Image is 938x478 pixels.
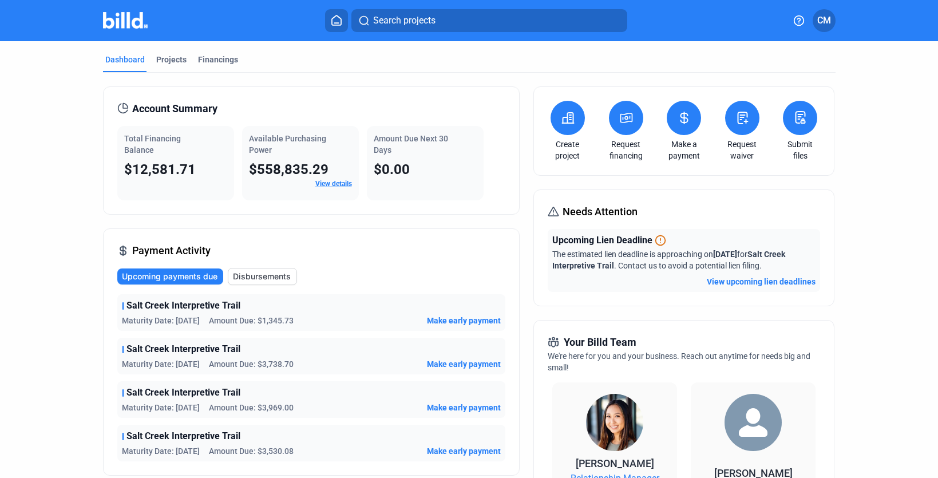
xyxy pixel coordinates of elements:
[813,9,836,32] button: CM
[126,299,240,313] span: Salt Creek Interpretive Trail
[209,445,294,457] span: Amount Due: $3,530.08
[209,315,294,326] span: Amount Due: $1,345.73
[233,271,291,282] span: Disbursements
[576,457,654,469] span: [PERSON_NAME]
[103,12,148,29] img: Billd Company Logo
[122,445,200,457] span: Maturity Date: [DATE]
[548,139,588,161] a: Create project
[780,139,820,161] a: Submit files
[249,134,326,155] span: Available Purchasing Power
[122,271,217,282] span: Upcoming payments due
[548,351,810,372] span: We're here for you and your business. Reach out anytime for needs big and small!
[105,54,145,65] div: Dashboard
[564,334,636,350] span: Your Billd Team
[124,161,196,177] span: $12,581.71
[198,54,238,65] div: Financings
[122,402,200,413] span: Maturity Date: [DATE]
[374,134,448,155] span: Amount Due Next 30 Days
[122,358,200,370] span: Maturity Date: [DATE]
[126,386,240,400] span: Salt Creek Interpretive Trail
[209,402,294,413] span: Amount Due: $3,969.00
[117,268,223,285] button: Upcoming payments due
[664,139,704,161] a: Make a payment
[126,429,240,443] span: Salt Creek Interpretive Trail
[228,268,297,285] button: Disbursements
[586,394,643,451] img: Relationship Manager
[427,402,501,413] button: Make early payment
[552,250,785,270] span: The estimated lien deadline is approaching on for . Contact us to avoid a potential lien filing.
[427,315,501,326] button: Make early payment
[606,139,646,161] a: Request financing
[722,139,762,161] a: Request waiver
[122,315,200,326] span: Maturity Date: [DATE]
[374,161,410,177] span: $0.00
[427,358,501,370] button: Make early payment
[315,180,352,188] a: View details
[427,445,501,457] button: Make early payment
[351,9,627,32] button: Search projects
[552,250,785,270] span: Salt Creek Interpretive Trail
[563,204,638,220] span: Needs Attention
[552,234,652,247] span: Upcoming Lien Deadline
[817,14,831,27] span: CM
[126,342,240,356] span: Salt Creek Interpretive Trail
[132,243,211,259] span: Payment Activity
[132,101,217,117] span: Account Summary
[209,358,294,370] span: Amount Due: $3,738.70
[124,134,181,155] span: Total Financing Balance
[249,161,329,177] span: $558,835.29
[707,276,816,287] button: View upcoming lien deadlines
[373,14,436,27] span: Search projects
[156,54,187,65] div: Projects
[725,394,782,451] img: Territory Manager
[713,250,737,259] span: [DATE]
